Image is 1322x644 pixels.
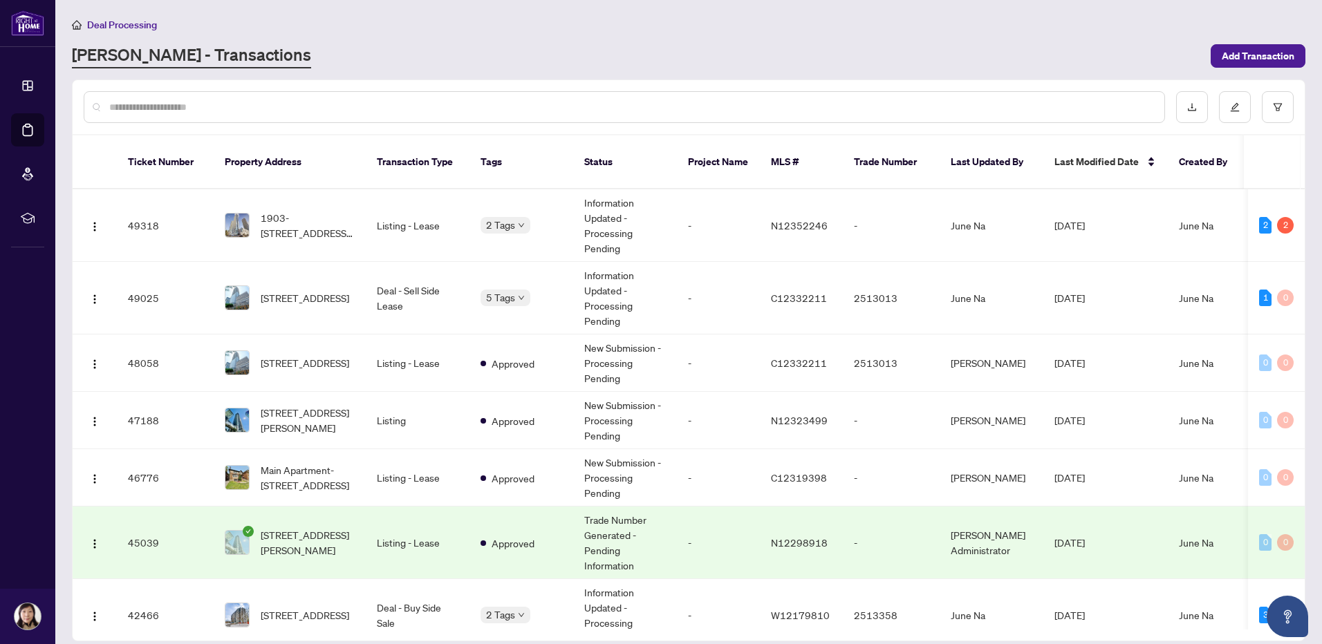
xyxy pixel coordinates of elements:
[486,290,515,305] span: 5 Tags
[1259,469,1272,486] div: 0
[261,607,349,623] span: [STREET_ADDRESS]
[1259,607,1272,623] div: 3
[771,219,828,231] span: N12352246
[940,135,1043,189] th: Last Updated By
[84,409,106,431] button: Logo
[573,392,677,449] td: New Submission - Processing Pending
[366,392,469,449] td: Listing
[573,262,677,334] td: Information Updated - Processing Pending
[117,189,214,262] td: 49318
[366,189,469,262] td: Listing - Lease
[84,287,106,309] button: Logo
[225,214,249,237] img: thumbnail-img
[469,135,573,189] th: Tags
[843,135,940,189] th: Trade Number
[1219,91,1251,123] button: edit
[1054,219,1085,231] span: [DATE]
[366,334,469,392] td: Listing - Lease
[1176,91,1208,123] button: download
[243,526,254,537] span: check-circle
[771,536,828,549] span: N12298918
[1179,609,1213,621] span: June Na
[1267,596,1308,637] button: Open asap
[940,262,1043,334] td: June Na
[1211,44,1305,68] button: Add Transaction
[89,473,100,484] img: Logo
[492,356,534,371] span: Approved
[573,449,677,506] td: New Submission - Processing Pending
[89,611,100,622] img: Logo
[261,355,349,370] span: [STREET_ADDRESS]
[771,414,828,426] span: N12323499
[677,262,760,334] td: -
[84,214,106,236] button: Logo
[1043,135,1168,189] th: Last Modified Date
[573,135,677,189] th: Status
[940,189,1043,262] td: June Na
[518,222,525,229] span: down
[1179,414,1213,426] span: June Na
[677,334,760,392] td: -
[1054,471,1085,484] span: [DATE]
[1179,292,1213,304] span: June Na
[492,536,534,551] span: Approved
[1273,102,1283,112] span: filter
[225,531,249,554] img: thumbnail-img
[492,413,534,428] span: Approved
[84,352,106,374] button: Logo
[89,416,100,427] img: Logo
[366,449,469,506] td: Listing - Lease
[117,449,214,506] td: 46776
[492,471,534,486] span: Approved
[573,334,677,392] td: New Submission - Processing Pending
[261,405,355,435] span: [STREET_ADDRESS][PERSON_NAME]
[940,392,1043,449] td: [PERSON_NAME]
[89,359,100,370] img: Logo
[214,135,366,189] th: Property Address
[1277,534,1294,551] div: 0
[72,20,82,30] span: home
[843,392,940,449] td: -
[117,506,214,579] td: 45039
[1054,154,1139,169] span: Last Modified Date
[1222,45,1294,67] span: Add Transaction
[1168,135,1251,189] th: Created By
[1179,536,1213,549] span: June Na
[225,466,249,489] img: thumbnail-img
[1277,290,1294,306] div: 0
[1259,217,1272,234] div: 2
[1054,609,1085,621] span: [DATE]
[1187,102,1197,112] span: download
[225,408,249,432] img: thumbnail-img
[940,506,1043,579] td: [PERSON_NAME] Administrator
[1230,102,1240,112] span: edit
[366,506,469,579] td: Listing - Lease
[117,392,214,449] td: 47188
[771,357,827,369] span: C12332211
[771,292,827,304] span: C12332211
[1259,412,1272,428] div: 0
[1259,534,1272,551] div: 0
[677,506,760,579] td: -
[518,294,525,301] span: down
[366,262,469,334] td: Deal - Sell Side Lease
[573,189,677,262] td: Information Updated - Processing Pending
[11,10,44,36] img: logo
[1179,471,1213,484] span: June Na
[225,603,249,627] img: thumbnail-img
[84,531,106,553] button: Logo
[771,609,830,621] span: W12179810
[89,221,100,232] img: Logo
[87,19,157,31] span: Deal Processing
[677,135,760,189] th: Project Name
[1054,414,1085,426] span: [DATE]
[117,334,214,392] td: 48058
[261,527,355,558] span: [STREET_ADDRESS][PERSON_NAME]
[843,506,940,579] td: -
[1277,217,1294,234] div: 2
[117,262,214,334] td: 49025
[1277,469,1294,486] div: 0
[677,392,760,449] td: -
[486,607,515,623] span: 2 Tags
[261,290,349,305] span: [STREET_ADDRESS]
